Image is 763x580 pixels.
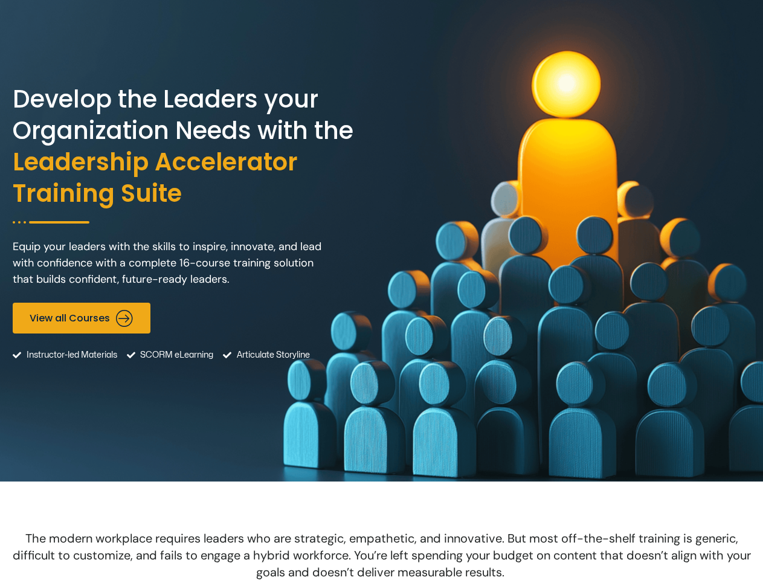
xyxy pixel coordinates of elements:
span: SCORM eLearning [137,340,213,370]
span: Articulate Storyline [234,340,310,370]
p: Equip your leaders with the skills to inspire, innovate, and lead with confidence with a complete... [13,239,327,288]
span: Leadership Accelerator Training Suite [13,146,379,209]
span: The modern workplace requires leaders who are strategic, empathetic, and innovative. But most off... [13,530,751,580]
a: View all Courses [13,303,150,333]
span: View all Courses [30,312,110,324]
h2: Develop the Leaders your Organization Needs with the [13,83,379,209]
span: Instructor-led Materials [24,340,117,370]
